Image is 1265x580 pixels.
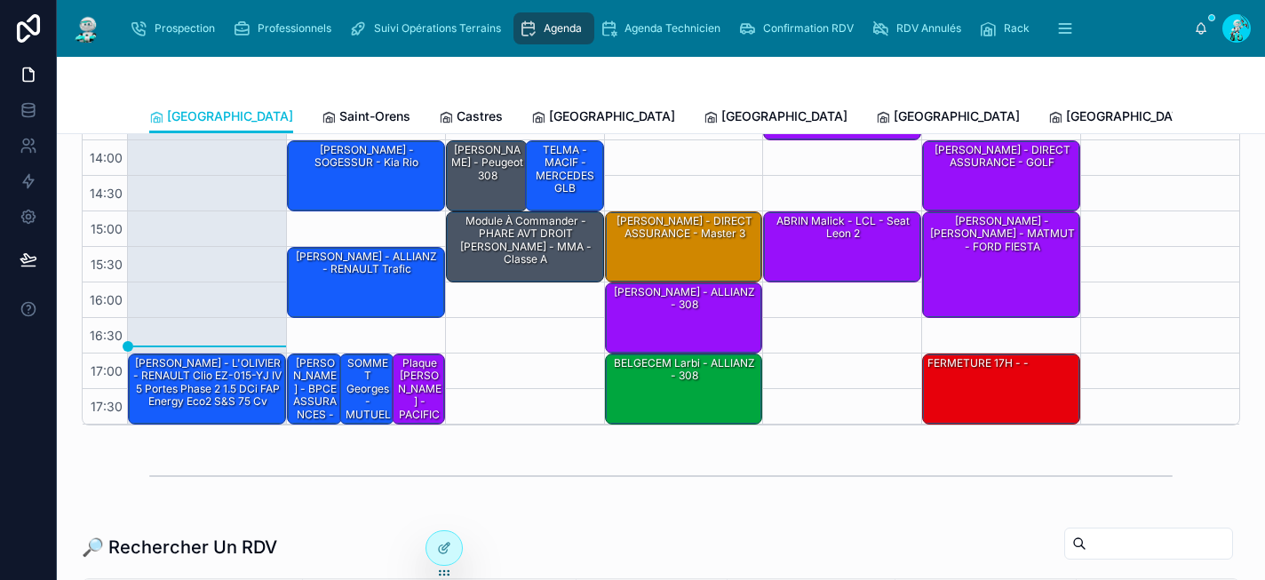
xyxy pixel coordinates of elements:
div: [PERSON_NAME] - L'OLIVIER - RENAULT Clio EZ-015-YJ IV 5 Portes Phase 2 1.5 dCi FAP Energy eco2 S&... [131,355,284,410]
span: [GEOGRAPHIC_DATA] [721,107,847,125]
div: TELMA - MACIF - MERCEDES GLB [526,141,603,211]
span: [GEOGRAPHIC_DATA] [549,107,675,125]
div: ABRIN Malick - LCL - Seat leon 2 [767,213,919,242]
span: [GEOGRAPHIC_DATA] [167,107,293,125]
div: [PERSON_NAME] - BPCE ASSURANCES - fiat 500 [290,355,340,435]
a: Castres [439,100,503,136]
div: [PERSON_NAME] - SOGESSUR - Kia rio [290,142,443,171]
span: 17:00 [86,363,127,378]
a: RDV Annulés [866,12,974,44]
div: SOMMET Georges - MUTUELLE DE POITIERS - PEUGEOT BIPPER [343,355,393,499]
div: [PERSON_NAME] - Peugeot 308 [450,142,526,184]
div: [PERSON_NAME] - DIRECT ASSURANCE - master 3 [609,213,761,242]
div: [PERSON_NAME] - Peugeot 308 [447,141,527,211]
a: [GEOGRAPHIC_DATA] [1048,100,1192,136]
div: [PERSON_NAME] - L'OLIVIER - RENAULT Clio EZ-015-YJ IV 5 Portes Phase 2 1.5 dCi FAP Energy eco2 S&... [129,354,285,424]
a: [GEOGRAPHIC_DATA] [876,100,1020,136]
span: Castres [457,107,503,125]
span: Suivi Opérations Terrains [374,21,501,36]
span: 15:30 [86,257,127,272]
div: Plaque [PERSON_NAME] - PACIFICA - Bmw [395,355,442,435]
img: App logo [71,14,103,43]
div: [PERSON_NAME] - [PERSON_NAME] - MATMUT - FORD FIESTA [923,212,1079,317]
div: Module à commander - PHARE AVT DROIT [PERSON_NAME] - MMA - classe A [447,212,603,282]
div: [PERSON_NAME] - DIRECT ASSURANCE - GOLF [923,141,1079,211]
span: 14:00 [85,150,127,165]
a: Saint-Orens [322,100,410,136]
span: Prospection [155,21,215,36]
span: 17:30 [86,399,127,414]
span: 14:30 [85,186,127,201]
div: [PERSON_NAME] - ALLIANZ - 308 [609,284,761,314]
a: Confirmation RDV [733,12,866,44]
a: [GEOGRAPHIC_DATA] [704,100,847,136]
a: Agenda Technicien [594,12,733,44]
div: Module à commander - PHARE AVT DROIT [PERSON_NAME] - MMA - classe A [450,213,602,268]
div: [PERSON_NAME] - ALLIANZ - 308 [606,283,762,353]
a: Prospection [124,12,227,44]
div: [PERSON_NAME] - BPCE ASSURANCES - fiat 500 [288,354,341,424]
div: [PERSON_NAME] - SOGESSUR - Kia rio [288,141,444,211]
span: 15:00 [86,221,127,236]
span: Professionnels [258,21,331,36]
span: [GEOGRAPHIC_DATA] [1066,107,1192,125]
div: [PERSON_NAME] - ALLIANZ - RENAULT Trafic [290,249,443,278]
div: Plaque [PERSON_NAME] - PACIFICA - Bmw [393,354,443,424]
a: [GEOGRAPHIC_DATA] [149,100,293,134]
div: BELGECEM Larbi - ALLIANZ - 308 [609,355,761,385]
span: Agenda [544,21,582,36]
h1: 🔎 Rechercher Un RDV [82,535,277,560]
span: 16:00 [85,292,127,307]
div: ABRIN Malick - LCL - Seat leon 2 [764,212,920,282]
span: Agenda Technicien [625,21,720,36]
div: [PERSON_NAME] - DIRECT ASSURANCE - master 3 [606,212,762,282]
a: Agenda [513,12,594,44]
a: Rack [974,12,1042,44]
span: 16:30 [85,328,127,343]
div: [PERSON_NAME] - [PERSON_NAME] - MATMUT - FORD FIESTA [926,213,1078,255]
div: [PERSON_NAME] - DIRECT ASSURANCE - GOLF [926,142,1078,171]
a: Professionnels [227,12,344,44]
a: [GEOGRAPHIC_DATA] [531,100,675,136]
div: FERMETURE 17H - - [923,354,1079,424]
div: SOMMET Georges - MUTUELLE DE POITIERS - PEUGEOT BIPPER [340,354,394,424]
span: [GEOGRAPHIC_DATA] [894,107,1020,125]
div: scrollable content [117,9,1194,48]
span: Confirmation RDV [763,21,854,36]
span: Rack [1004,21,1030,36]
div: BELGECEM Larbi - ALLIANZ - 308 [606,354,762,424]
span: RDV Annulés [896,21,961,36]
span: Saint-Orens [339,107,410,125]
div: [PERSON_NAME] - ALLIANZ - RENAULT Trafic [288,248,444,317]
a: Suivi Opérations Terrains [344,12,513,44]
div: TELMA - MACIF - MERCEDES GLB [529,142,602,197]
div: FERMETURE 17H - - [926,355,1030,371]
